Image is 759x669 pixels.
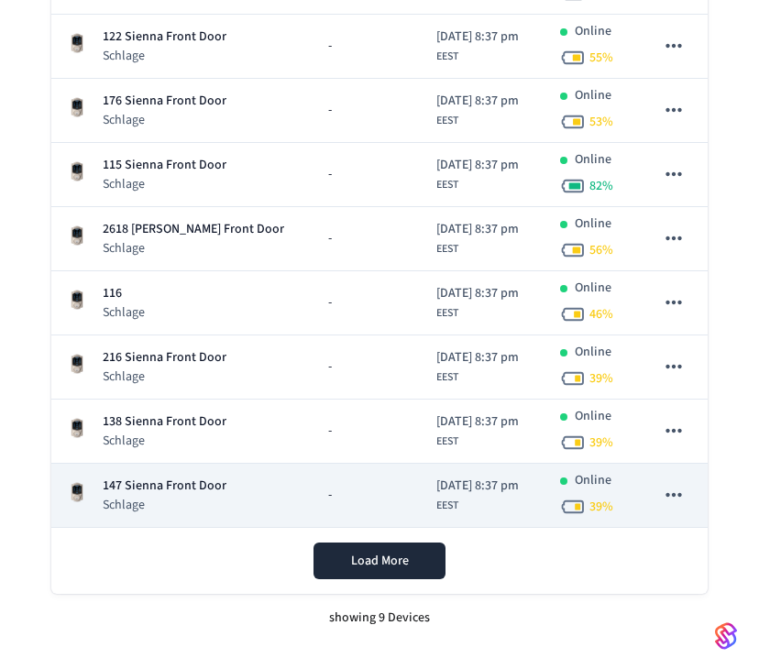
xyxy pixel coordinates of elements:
[103,239,284,258] p: Schlage
[436,305,458,322] span: EEST
[103,367,226,386] p: Schlage
[103,303,145,322] p: Schlage
[66,289,88,311] img: Schlage Sense Smart Deadbolt with Camelot Trim, Front
[436,49,458,65] span: EEST
[313,543,445,579] button: Load More
[328,293,332,313] span: -
[66,96,88,118] img: Schlage Sense Smart Deadbolt with Camelot Trim, Front
[436,177,458,193] span: EEST
[589,49,613,67] span: 55 %
[66,32,88,54] img: Schlage Sense Smart Deadbolt with Camelot Trim, Front
[436,284,519,303] span: [DATE] 8:37 pm
[436,220,519,258] div: Europe/Bucharest
[436,27,519,47] span: [DATE] 8:37 pm
[328,357,332,377] span: -
[66,225,88,247] img: Schlage Sense Smart Deadbolt with Camelot Trim, Front
[103,432,226,450] p: Schlage
[103,175,226,193] p: Schlage
[103,156,226,175] p: 115 Sienna Front Door
[575,343,611,362] p: Online
[103,92,226,111] p: 176 Sienna Front Door
[436,498,458,514] span: EEST
[436,284,519,322] div: Europe/Bucharest
[575,150,611,170] p: Online
[103,220,284,239] p: 2618 [PERSON_NAME] Front Door
[103,284,145,303] p: 116
[589,241,613,259] span: 56 %
[436,369,458,386] span: EEST
[589,433,613,452] span: 39 %
[436,92,519,129] div: Europe/Bucharest
[436,348,519,367] span: [DATE] 8:37 pm
[103,111,226,129] p: Schlage
[328,165,332,184] span: -
[66,353,88,375] img: Schlage Sense Smart Deadbolt with Camelot Trim, Front
[436,477,519,514] div: Europe/Bucharest
[103,496,226,514] p: Schlage
[51,594,708,642] div: showing 9 Devices
[436,477,519,496] span: [DATE] 8:37 pm
[328,422,332,441] span: -
[715,621,737,651] img: SeamLogoGradient.69752ec5.svg
[575,279,611,298] p: Online
[589,369,613,388] span: 39 %
[589,177,613,195] span: 82 %
[575,407,611,426] p: Online
[328,229,332,248] span: -
[103,412,226,432] p: 138 Sienna Front Door
[436,241,458,258] span: EEST
[575,214,611,234] p: Online
[589,113,613,131] span: 53 %
[436,156,519,175] span: [DATE] 8:37 pm
[66,160,88,182] img: Schlage Sense Smart Deadbolt with Camelot Trim, Front
[436,412,519,450] div: Europe/Bucharest
[103,47,226,65] p: Schlage
[328,101,332,120] span: -
[589,305,613,324] span: 46 %
[66,417,88,439] img: Schlage Sense Smart Deadbolt with Camelot Trim, Front
[103,477,226,496] p: 147 Sienna Front Door
[66,481,88,503] img: Schlage Sense Smart Deadbolt with Camelot Trim, Front
[351,552,409,570] span: Load More
[575,22,611,41] p: Online
[436,156,519,193] div: Europe/Bucharest
[103,27,226,47] p: 122 Sienna Front Door
[328,486,332,505] span: -
[575,86,611,105] p: Online
[436,220,519,239] span: [DATE] 8:37 pm
[436,113,458,129] span: EEST
[328,37,332,56] span: -
[589,498,613,516] span: 39 %
[575,471,611,490] p: Online
[436,433,458,450] span: EEST
[436,92,519,111] span: [DATE] 8:37 pm
[436,348,519,386] div: Europe/Bucharest
[436,412,519,432] span: [DATE] 8:37 pm
[436,27,519,65] div: Europe/Bucharest
[103,348,226,367] p: 216 Sienna Front Door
